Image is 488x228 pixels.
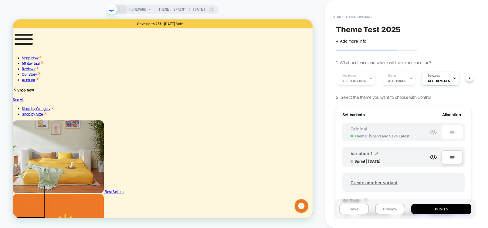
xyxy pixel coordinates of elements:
[129,5,146,14] span: HOMEPAGE
[342,112,365,117] span: Set Variants
[12,63,36,69] a: Reviews
[336,95,430,100] span: 2. Select the theme you want to choose with Control
[411,204,471,214] button: Publish
[351,151,372,156] span: Variation 1
[336,60,431,65] span: 1. What audience and where will the experience run?
[12,123,46,129] a: Shop by Size
[375,152,378,155] img: edit
[158,5,205,14] span: Theme: Sprint | [DATE]
[375,204,405,214] button: Preview
[336,39,366,43] span: + Add more info
[12,78,36,84] a: Account
[342,198,371,203] span: Set Goals
[336,25,401,34] span: Theme Test 2025
[339,204,369,214] button: Save
[12,49,40,54] a: Shop Now
[354,134,413,138] span: Theme: ( Spend and Save Latest Copy | [DATE] )
[12,56,42,62] a: 60 day trial
[354,159,400,164] span: Sprint | [DATE]
[363,198,368,203] button: ?
[3,2,21,20] button: Open gorgias live chat
[428,74,440,78] span: Devices
[12,116,56,122] a: Shop by Category
[442,112,461,117] span: Allocation
[428,79,450,83] span: ALL DEVICES
[344,126,373,131] span: Original
[344,175,404,190] span: Create another variant
[330,12,374,22] button: < back to dashboard
[12,71,38,76] a: Our Story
